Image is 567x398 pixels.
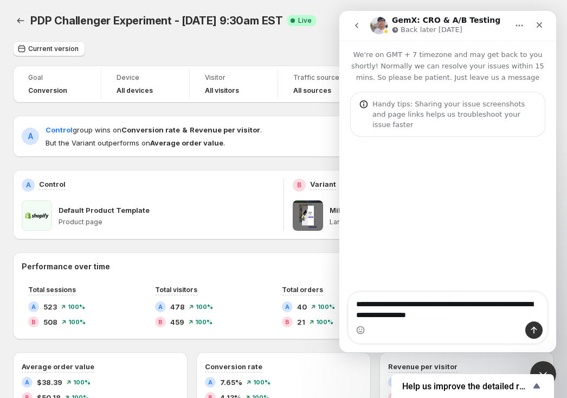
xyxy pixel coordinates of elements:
span: Device [117,73,174,82]
span: 21 [297,317,305,327]
button: Show survey - Help us improve the detailed report for A/B campaigns [402,380,543,393]
span: $38.39 [37,377,62,388]
span: Total orders [282,286,323,294]
img: Default Product Template [22,200,52,231]
span: Conversion [28,86,67,95]
p: Product page [59,218,275,226]
span: Total sessions [28,286,76,294]
span: 459 [170,317,184,327]
img: Milky1 [293,200,323,231]
a: GoalConversion [28,72,86,96]
span: group wins on . [46,125,262,134]
span: Total visitors [155,286,197,294]
span: PDP Challenger Experiment - [DATE] 9:30am EST [30,14,283,27]
h3: Revenue per visitor [388,361,458,372]
iframe: Intercom live chat [530,361,556,387]
button: Current version [13,41,85,56]
span: 523 [43,301,57,312]
p: Landing page [330,218,546,226]
strong: Conversion rate [121,125,180,134]
span: 100 % [73,379,91,386]
span: Traffic source [293,73,351,82]
h2: A [285,304,289,310]
h2: A [208,379,212,386]
strong: & [182,125,188,134]
h2: A [26,181,31,189]
span: 100 % [68,304,85,310]
a: VisitorAll visitors [205,72,262,96]
h2: B [31,319,36,325]
span: 7.65% [220,377,242,388]
span: 40 [297,301,307,312]
h2: B [285,319,289,325]
p: Control [39,179,66,189]
h4: All visitors [205,86,239,95]
span: 478 [170,301,185,312]
p: Milky1 [330,205,352,216]
h4: All devices [117,86,153,95]
strong: Revenue per visitor [190,125,260,134]
h2: Performance over time [22,261,545,272]
p: Variant [310,179,336,189]
p: Default Product Template [59,205,150,216]
iframe: Intercom live chat [339,11,556,352]
h2: B [297,181,301,189]
h2: A [25,379,29,386]
span: Live [298,16,312,25]
a: Traffic sourceAll sources [293,72,351,96]
button: Back [13,13,28,28]
h3: Average order value [22,361,94,372]
span: 100 % [253,379,270,386]
span: 100 % [195,319,212,325]
span: Visitor [205,73,262,82]
span: Control [46,125,73,134]
span: Goal [28,73,86,82]
span: 100 % [68,319,86,325]
span: 508 [43,317,57,327]
span: 100 % [316,319,333,325]
span: Help us improve the detailed report for A/B campaigns [402,381,530,391]
span: 100 % [318,304,335,310]
span: 100 % [196,304,213,310]
h2: A [31,304,36,310]
h4: All sources [293,86,331,95]
a: DeviceAll devices [117,72,174,96]
h2: A [28,131,33,142]
span: Current version [28,45,79,53]
strong: Average order value [150,138,223,147]
h2: A [158,304,163,310]
h3: Conversion rate [205,361,262,372]
h2: B [158,319,163,325]
span: But the Variant outperforms on . [46,137,262,148]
